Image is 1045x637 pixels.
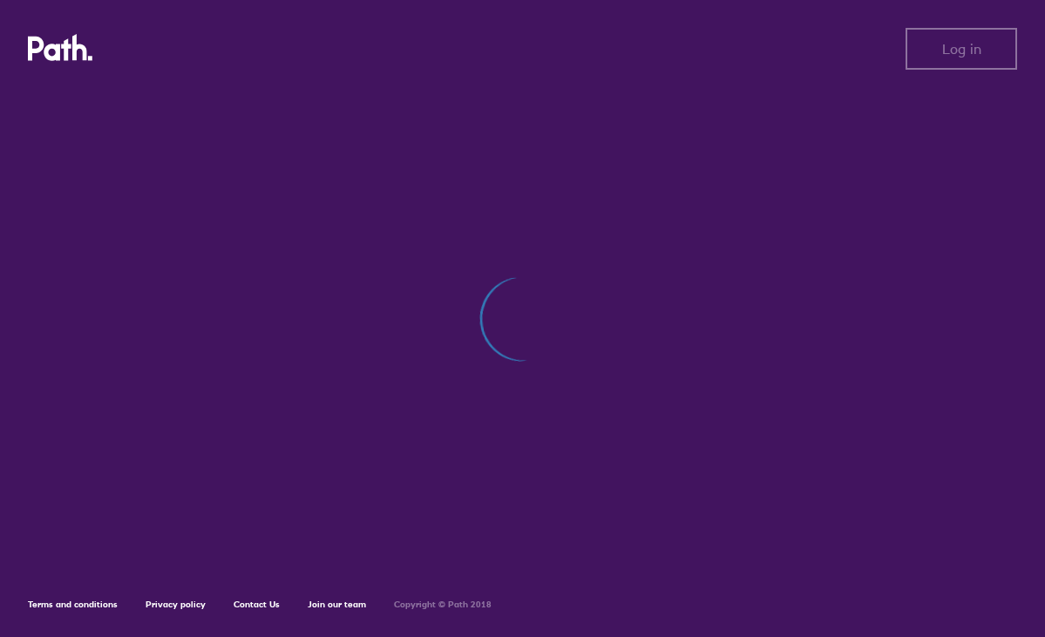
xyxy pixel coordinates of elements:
[308,599,366,610] a: Join our team
[942,41,981,57] span: Log in
[28,599,118,610] a: Terms and conditions
[394,600,492,610] h6: Copyright © Path 2018
[146,599,206,610] a: Privacy policy
[234,599,280,610] a: Contact Us
[906,28,1017,70] button: Log in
